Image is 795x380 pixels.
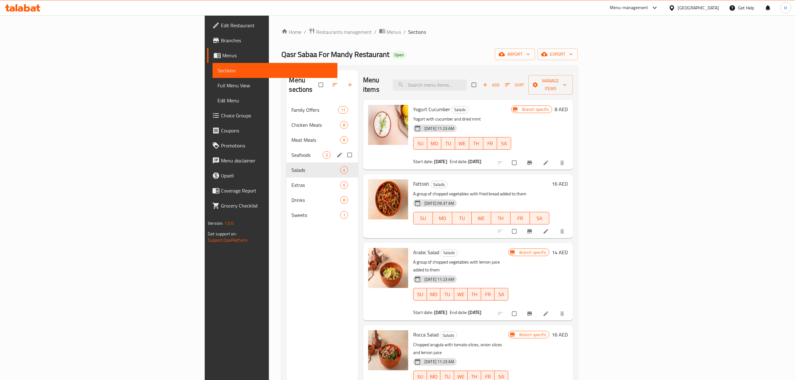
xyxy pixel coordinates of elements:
[537,49,578,60] button: export
[517,249,549,255] span: Branch specific
[368,179,408,219] img: Fattosh
[452,212,472,224] button: TU
[427,137,441,150] button: MO
[484,290,492,299] span: FR
[208,230,237,238] span: Get support on:
[207,183,337,198] a: Coverage Report
[508,308,521,320] span: Select to update
[218,67,332,74] span: Sections
[434,308,447,316] b: [DATE]
[532,214,547,223] span: SA
[523,224,538,238] button: Branch-specific-item
[523,156,538,170] button: Branch-specific-item
[497,290,505,299] span: SA
[208,236,248,244] a: Support.OpsPlatform
[286,132,358,147] div: Meat Meals8
[363,75,385,94] h2: Menu items
[543,228,550,234] a: Edit menu item
[455,214,469,223] span: TU
[393,80,467,90] input: search
[500,139,509,148] span: SA
[441,137,455,150] button: TU
[486,139,495,148] span: FR
[433,212,452,224] button: MO
[213,78,337,93] a: Full Menu View
[291,121,340,129] span: Chicken Meals
[221,127,332,134] span: Coupons
[340,166,348,174] div: items
[413,308,433,316] span: Start date:
[207,18,337,33] a: Edit Restaurant
[286,177,358,193] div: Extras6
[533,77,568,93] span: Manage items
[468,308,481,316] b: [DATE]
[281,28,577,36] nav: breadcrumb
[543,160,550,166] a: Edit menu item
[542,50,573,58] span: export
[444,139,453,148] span: TU
[213,93,337,108] a: Edit Menu
[207,48,337,63] a: Menus
[291,211,340,219] span: Sweets
[501,80,528,90] span: Sort items
[392,51,406,59] div: Open
[379,28,401,36] a: Menus
[413,288,427,300] button: SU
[422,200,457,206] span: [DATE] 09:37 AM
[341,182,348,188] span: 6
[387,28,401,36] span: Menus
[221,172,332,179] span: Upsell
[470,290,479,299] span: TH
[450,157,467,166] span: End date:
[221,157,332,164] span: Menu disclaimer
[413,190,549,198] p: A group of chopped vegetables with fried bread added to them
[340,121,348,129] div: items
[472,212,491,224] button: WE
[555,105,568,114] h6: 8 AED
[368,248,408,288] img: Arabic Salad
[552,179,568,188] h6: 16 AED
[441,249,457,256] span: Salads
[413,330,439,339] span: Rocca Salad
[469,137,483,150] button: TH
[555,307,570,321] button: delete
[416,139,425,148] span: SU
[207,153,337,168] a: Menu disclaimer
[341,197,348,203] span: 8
[555,224,570,238] button: delete
[552,330,568,339] h6: 16 AED
[413,105,450,114] span: Yogurt Cucumber
[341,167,348,173] span: 4
[454,288,468,300] button: WE
[413,341,508,357] p: Chopped arugula with tomato slices, onion slices and lemon juice
[286,100,358,225] nav: Menu sections
[413,157,433,166] span: Start date:
[315,79,328,91] span: Select all sections
[452,106,468,113] span: Salads
[494,214,508,223] span: TH
[440,249,458,257] div: Salads
[221,22,332,29] span: Edit Restaurant
[368,330,408,370] img: Rocca Salad
[430,181,448,188] div: Salads
[440,331,457,339] div: Salads
[291,136,340,144] span: Meat Meals
[291,181,340,189] span: Extras
[408,28,426,36] span: Sections
[224,219,234,227] span: 1.0.0
[513,214,527,223] span: FR
[434,157,447,166] b: [DATE]
[440,332,457,339] span: Salads
[416,214,430,223] span: SU
[208,219,223,227] span: Version:
[207,168,337,183] a: Upsell
[218,97,332,104] span: Edit Menu
[207,108,337,123] a: Choice Groups
[443,290,451,299] span: TU
[222,52,332,59] span: Menus
[368,105,408,145] img: Yogurt Cucumber
[207,123,337,138] a: Coupons
[422,359,457,365] span: [DATE] 11:23 AM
